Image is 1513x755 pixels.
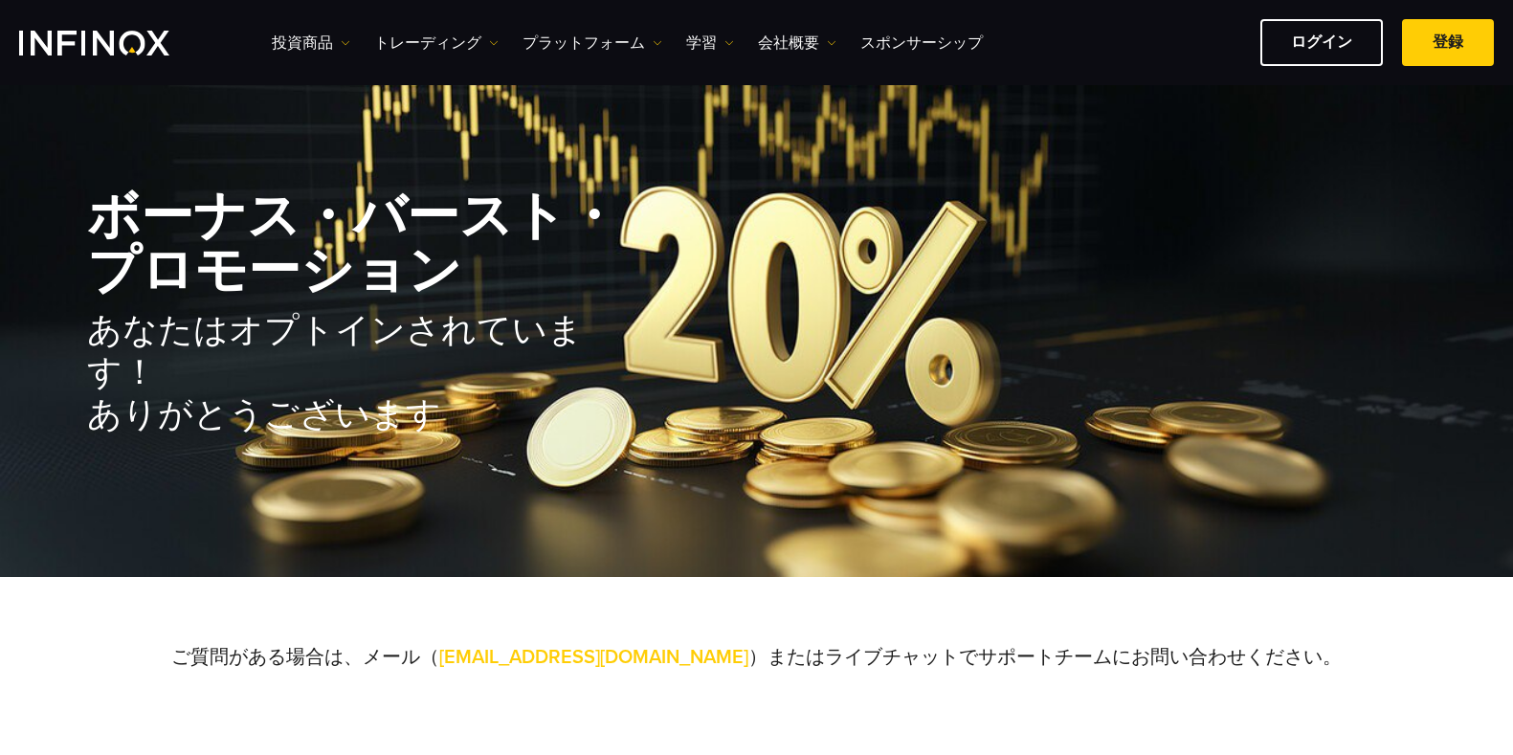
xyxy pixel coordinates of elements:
[860,32,983,55] a: スポンサーシップ
[686,32,734,55] a: 学習
[87,186,619,304] strong: ボーナス・バースト・プロモーション
[758,32,836,55] a: 会社概要
[439,646,748,669] a: [EMAIL_ADDRESS][DOMAIN_NAME]
[19,31,214,56] a: INFINOX Logo
[272,32,350,55] a: 投資商品
[374,32,499,55] a: トレーディング
[87,310,650,436] h2: あなたはオプトインされています！ ありがとうございます
[523,32,662,55] a: プラットフォーム
[159,644,1355,671] p: ご質問がある場合は、メール（ ）またはライブチャットでサポートチームにお問い合わせください。
[1260,19,1383,66] a: ログイン
[1402,19,1494,66] a: 登録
